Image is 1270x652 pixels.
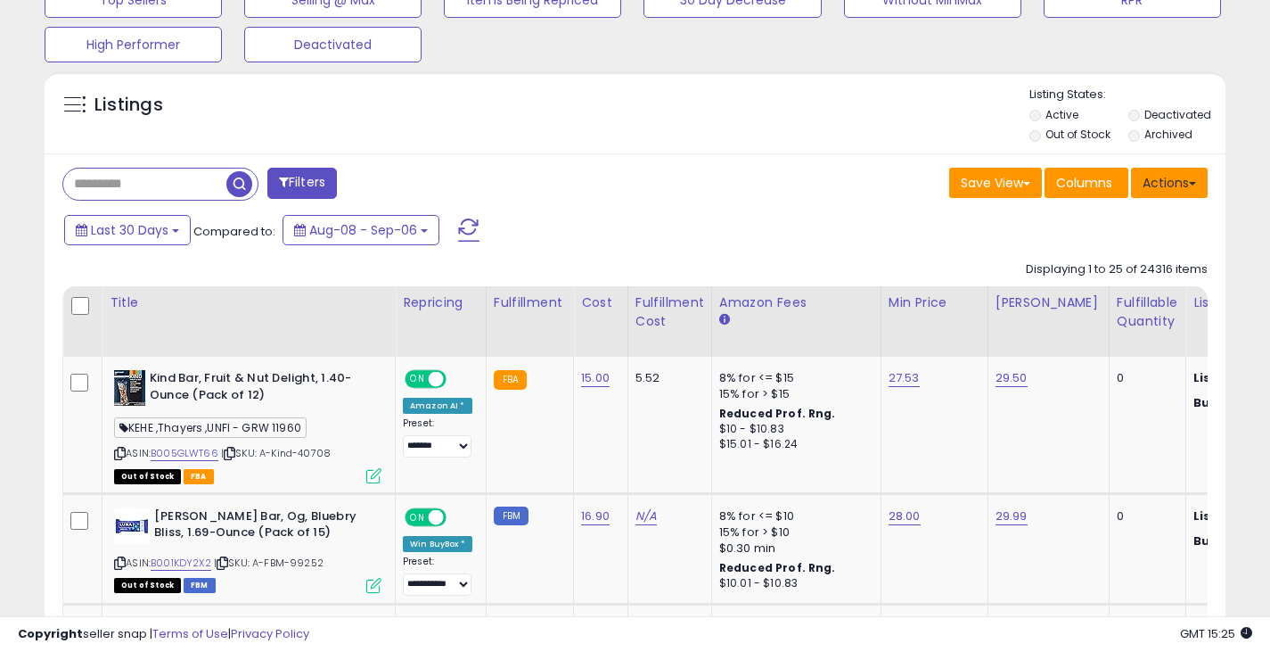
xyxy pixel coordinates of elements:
div: Min Price [889,293,980,312]
a: 28.00 [889,508,921,525]
strong: Copyright [18,625,83,642]
a: Privacy Policy [231,625,309,642]
div: Displaying 1 to 25 of 24316 items [1026,261,1208,278]
div: [PERSON_NAME] [996,293,1102,312]
div: Cost [581,293,620,312]
a: 29.99 [996,508,1028,525]
label: Active [1045,107,1078,122]
div: 15% for > $10 [719,524,867,541]
label: Deactivated [1144,107,1211,122]
small: Amazon Fees. [719,312,730,328]
div: Amazon AI * [403,398,472,414]
span: Compared to: [193,223,275,240]
h5: Listings [94,93,163,118]
span: OFF [444,509,472,524]
button: Aug-08 - Sep-06 [283,215,439,245]
label: Archived [1144,127,1192,142]
div: Preset: [403,417,472,458]
span: | SKU: A-FBM-99252 [214,556,324,570]
a: 27.53 [889,369,920,387]
span: | SKU: A-Kind-40708 [221,446,331,460]
button: High Performer [45,27,222,62]
div: $10.01 - $10.83 [719,576,867,591]
span: All listings that are currently out of stock and unavailable for purchase on Amazon [114,469,181,484]
b: [PERSON_NAME] Bar, Og, Bluebry Bliss, 1.69-Ounce (Pack of 15) [154,508,371,546]
span: Columns [1056,174,1112,192]
div: Fulfillable Quantity [1117,293,1178,331]
span: OFF [444,372,472,387]
span: All listings that are currently out of stock and unavailable for purchase on Amazon [114,578,181,593]
b: Reduced Prof. Rng. [719,560,836,575]
label: Out of Stock [1045,127,1110,142]
b: Reduced Prof. Rng. [719,406,836,421]
div: $0.30 min [719,541,867,557]
a: 16.90 [581,508,610,525]
span: 2025-10-7 15:25 GMT [1180,625,1252,642]
div: Fulfillment [494,293,566,312]
div: 8% for <= $15 [719,370,867,386]
div: ASIN: [114,370,381,482]
div: 15% for > $15 [719,386,867,402]
button: Last 30 Days [64,215,191,245]
div: 8% for <= $10 [719,508,867,524]
div: seller snap | | [18,626,309,643]
a: B001KDY2X2 [151,556,211,571]
div: 5.52 [635,370,698,386]
span: FBM [184,578,216,593]
div: Fulfillment Cost [635,293,704,331]
b: Kind Bar, Fruit & Nut Delight, 1.40-Ounce (Pack of 12) [150,370,366,408]
div: 0 [1117,508,1172,524]
a: N/A [635,508,657,525]
img: 41tunbHK3SL._SL40_.jpg [114,508,150,544]
span: KEHE ,Thayers ,UNFI - GRW 11960 [114,417,307,438]
button: Filters [267,168,337,199]
a: B005GLWT66 [151,446,218,461]
a: 15.00 [581,369,610,387]
img: 513ub9sLLZL._SL40_.jpg [114,370,145,406]
span: Aug-08 - Sep-06 [309,221,417,239]
span: Last 30 Days [91,221,168,239]
div: Title [110,293,388,312]
button: Save View [949,168,1042,198]
div: 0 [1117,370,1172,386]
p: Listing States: [1029,87,1225,103]
span: FBA [184,469,214,484]
button: Columns [1045,168,1128,198]
small: FBM [494,507,528,525]
span: ON [406,509,429,524]
div: Amazon Fees [719,293,873,312]
a: 29.50 [996,369,1028,387]
div: ASIN: [114,508,381,591]
small: FBA [494,370,527,390]
button: Deactivated [244,27,422,62]
div: $15.01 - $16.24 [719,437,867,452]
div: Repricing [403,293,479,312]
span: ON [406,372,429,387]
div: Preset: [403,556,472,596]
a: Terms of Use [152,625,228,642]
button: Actions [1131,168,1208,198]
div: $10 - $10.83 [719,422,867,437]
div: Win BuyBox * [403,536,472,552]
